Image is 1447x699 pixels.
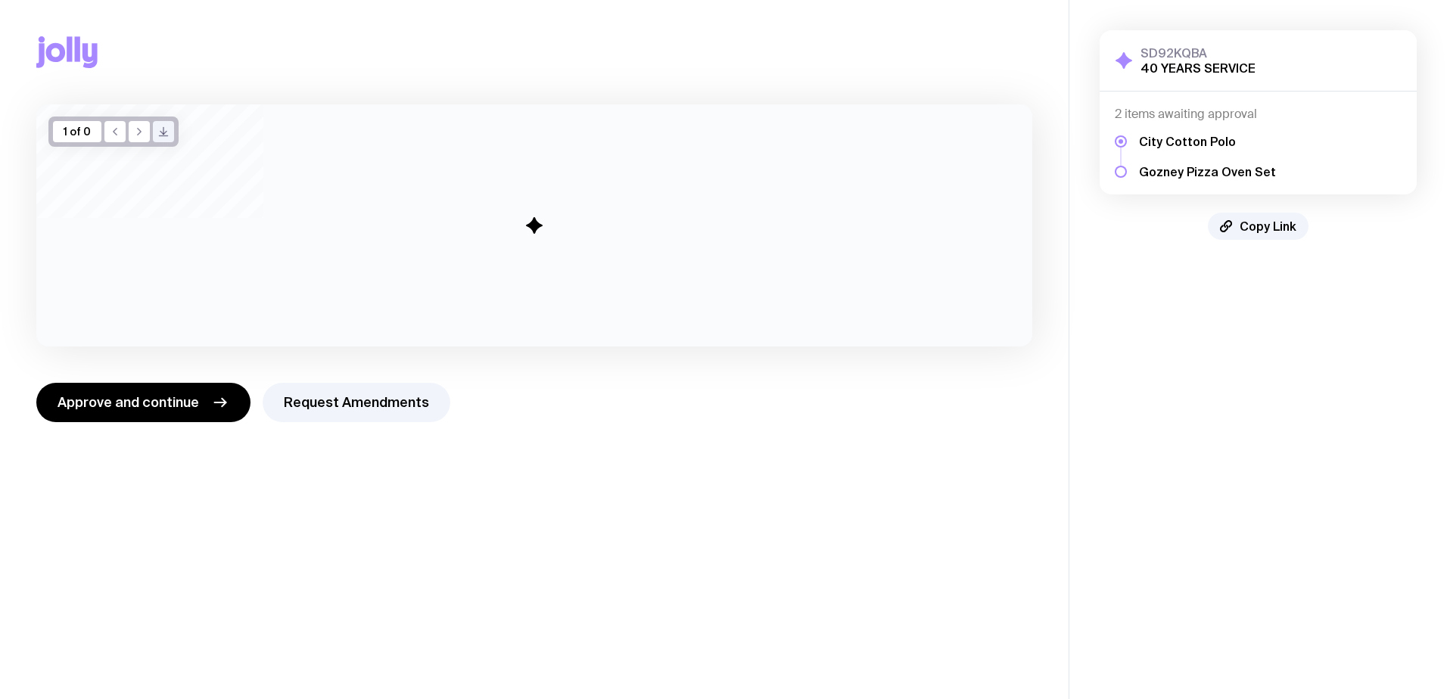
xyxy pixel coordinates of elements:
h3: SD92KQBA [1140,45,1256,61]
h5: City Cotton Polo [1139,134,1276,149]
div: 1 of 0 [53,121,101,142]
h4: 2 items awaiting approval [1115,107,1402,122]
span: Approve and continue [58,393,199,412]
g: /> /> [160,128,168,136]
span: Copy Link [1240,219,1296,234]
h2: 40 YEARS SERVICE [1140,61,1256,76]
h5: Gozney Pizza Oven Set [1139,164,1276,179]
button: Request Amendments [263,383,450,422]
button: Copy Link [1208,213,1309,240]
button: Approve and continue [36,383,251,422]
button: />/> [153,121,174,142]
